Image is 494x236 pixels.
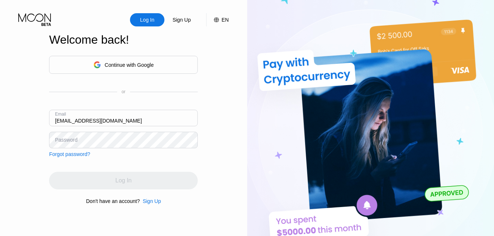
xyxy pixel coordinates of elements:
div: Continue with Google [105,62,154,68]
div: Don't have an account? [86,198,140,204]
div: Welcome back! [49,33,198,47]
div: EN [206,13,229,26]
div: Password [55,137,77,143]
div: Forgot password? [49,151,90,157]
div: Sign Up [172,16,192,23]
div: Continue with Google [49,56,198,74]
div: Log In [130,13,164,26]
div: Email [55,112,66,117]
div: Sign Up [143,198,161,204]
div: Log In [140,16,155,23]
div: Sign Up [164,13,199,26]
div: EN [222,17,229,23]
div: or [122,89,126,94]
div: Sign Up [140,198,161,204]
